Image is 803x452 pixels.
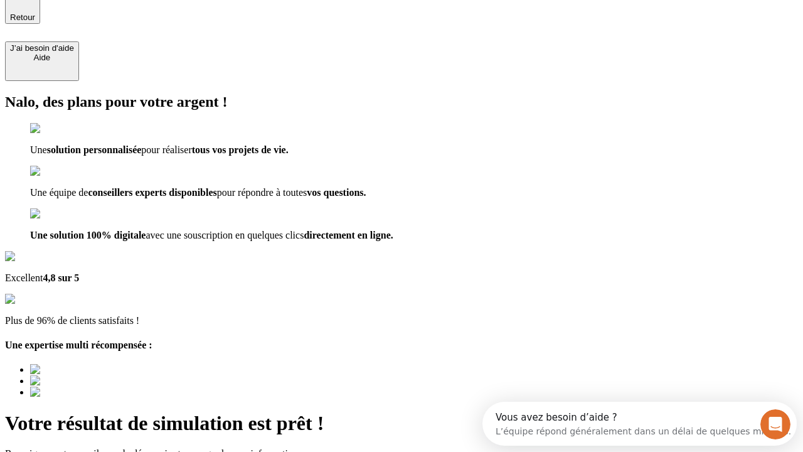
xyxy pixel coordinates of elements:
[10,53,74,62] div: Aide
[30,387,146,398] img: Best savings advice award
[217,187,307,198] span: pour répondre à toutes
[307,187,366,198] span: vos questions.
[304,230,393,240] span: directement en ligne.
[10,13,35,22] span: Retour
[192,144,289,155] span: tous vos projets de vie.
[30,166,84,177] img: checkmark
[47,144,142,155] span: solution personnalisée
[30,230,146,240] span: Une solution 100% digitale
[30,187,88,198] span: Une équipe de
[141,144,191,155] span: pour réaliser
[10,43,74,53] div: J’ai besoin d'aide
[5,94,798,110] h2: Nalo, des plans pour votre argent !
[760,409,790,439] iframe: Intercom live chat
[5,41,79,81] button: J’ai besoin d'aideAide
[30,208,84,220] img: checkmark
[43,272,79,283] span: 4,8 sur 5
[30,364,146,375] img: Best savings advice award
[13,11,309,21] div: Vous avez besoin d’aide ?
[13,21,309,34] div: L’équipe répond généralement dans un délai de quelques minutes.
[5,294,67,305] img: reviews stars
[482,402,797,446] iframe: Intercom live chat discovery launcher
[5,5,346,40] div: Ouvrir le Messenger Intercom
[5,340,798,351] h4: Une expertise multi récompensée :
[146,230,304,240] span: avec une souscription en quelques clics
[30,123,84,134] img: checkmark
[5,315,798,326] p: Plus de 96% de clients satisfaits !
[30,375,146,387] img: Best savings advice award
[88,187,216,198] span: conseillers experts disponibles
[5,412,798,435] h1: Votre résultat de simulation est prêt !
[30,144,47,155] span: Une
[5,272,43,283] span: Excellent
[5,251,78,262] img: Google Review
